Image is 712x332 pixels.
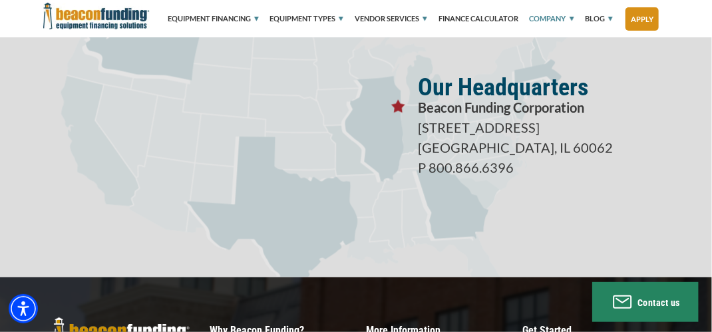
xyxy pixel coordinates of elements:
[43,3,150,29] img: Beacon Funding Corporation
[418,117,659,177] p: [STREET_ADDRESS] [GEOGRAPHIC_DATA], IL 60062 P 800.866.6396
[592,282,699,322] button: Contact us
[9,294,38,323] div: Accessibility Menu
[637,297,680,308] span: Contact us
[418,77,659,97] p: Our Headquarters
[418,97,659,117] p: Beacon Funding Corporation
[43,10,150,21] a: Beacon Funding Corporation
[625,7,659,31] a: Apply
